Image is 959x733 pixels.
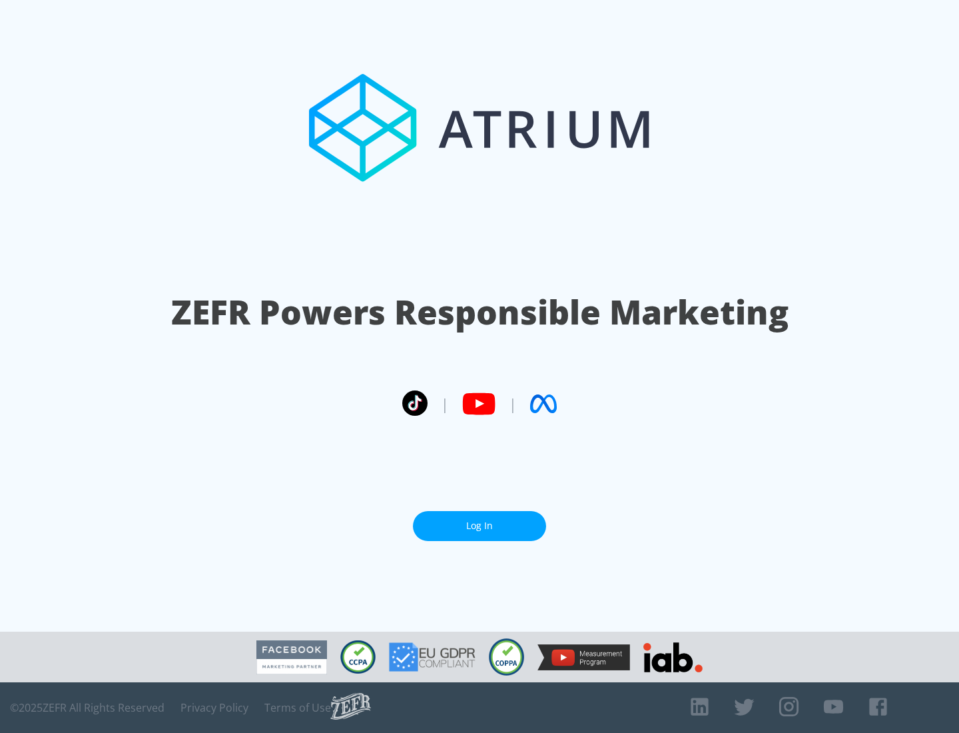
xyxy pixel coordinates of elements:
img: COPPA Compliant [489,638,524,676]
img: CCPA Compliant [340,640,376,674]
img: YouTube Measurement Program [537,644,630,670]
h1: ZEFR Powers Responsible Marketing [171,289,789,335]
a: Privacy Policy [180,701,248,714]
img: IAB [643,642,703,672]
span: © 2025 ZEFR All Rights Reserved [10,701,164,714]
span: | [441,394,449,414]
span: | [509,394,517,414]
img: GDPR Compliant [389,642,476,672]
a: Terms of Use [264,701,331,714]
a: Log In [413,511,546,541]
img: Facebook Marketing Partner [256,640,327,674]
